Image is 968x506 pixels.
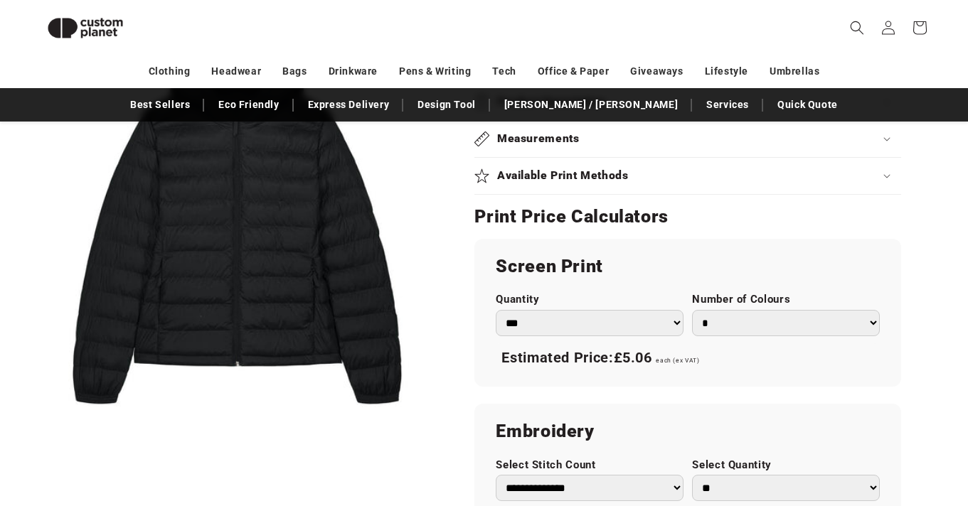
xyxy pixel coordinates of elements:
[538,59,609,84] a: Office & Paper
[897,438,968,506] iframe: Chat Widget
[149,59,191,84] a: Clothing
[211,92,286,117] a: Eco Friendly
[497,168,629,183] h2: Available Print Methods
[692,293,880,306] label: Number of Colours
[656,357,699,364] span: each (ex VAT)
[699,92,756,117] a: Services
[770,92,845,117] a: Quick Quote
[614,349,652,366] span: £5.06
[474,205,901,228] h2: Print Price Calculators
[211,59,261,84] a: Headwear
[496,458,684,472] label: Select Stitch Count
[301,92,397,117] a: Express Delivery
[705,59,748,84] a: Lifestyle
[123,92,197,117] a: Best Sellers
[36,21,439,424] media-gallery: Gallery Viewer
[329,59,378,84] a: Drinkware
[399,59,471,84] a: Pens & Writing
[496,255,880,278] h2: Screen Print
[630,59,683,84] a: Giveaways
[36,6,135,50] img: Custom Planet
[841,12,873,43] summary: Search
[692,458,880,472] label: Select Quantity
[497,131,580,146] h2: Measurements
[474,121,901,157] summary: Measurements
[474,158,901,194] summary: Available Print Methods
[497,92,685,117] a: [PERSON_NAME] / [PERSON_NAME]
[492,59,516,84] a: Tech
[410,92,483,117] a: Design Tool
[496,420,880,443] h2: Embroidery
[770,59,819,84] a: Umbrellas
[282,59,307,84] a: Bags
[496,293,684,306] label: Quantity
[496,343,880,373] div: Estimated Price:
